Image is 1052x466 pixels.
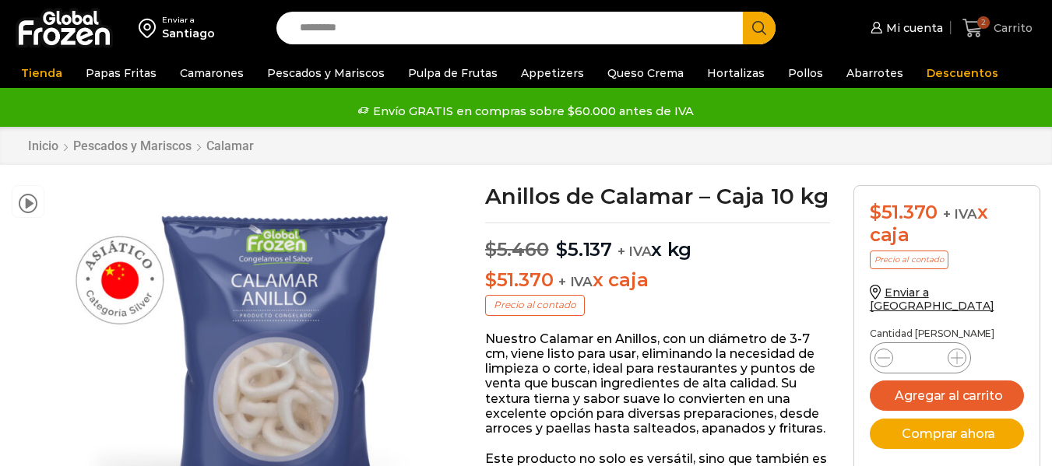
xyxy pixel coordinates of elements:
a: Tienda [13,58,70,88]
span: $ [485,268,497,291]
a: Pescados y Mariscos [72,138,192,153]
button: Search button [743,12,776,44]
span: 2 [977,16,990,29]
a: Pollos [780,58,831,88]
button: Agregar al carrito [870,380,1024,411]
a: Abarrotes [839,58,911,88]
p: Nuestro Calamar en Anillos, con un diámetro de 3-7 cm, viene listo para usar, eliminando la neces... [485,331,830,436]
a: Descuentos [919,58,1006,88]
h1: Anillos de Calamar – Caja 10 kg [485,185,830,207]
p: Precio al contado [870,251,948,269]
bdi: 5.137 [556,238,612,261]
span: Carrito [990,20,1033,36]
a: Calamar [206,138,255,153]
a: Camarones [172,58,252,88]
p: Precio al contado [485,295,585,315]
p: Cantidad [PERSON_NAME] [870,328,1024,339]
p: x kg [485,222,830,261]
bdi: 5.460 [485,238,549,261]
span: + IVA [558,274,593,289]
button: Comprar ahora [870,419,1024,449]
span: Mi cuenta [882,20,943,36]
a: Mi cuenta [867,12,943,44]
span: $ [485,238,497,261]
a: Inicio [27,138,59,153]
bdi: 51.370 [485,268,553,291]
p: x caja [485,269,830,292]
input: Product quantity [906,347,935,369]
span: + IVA [617,244,652,259]
span: + IVA [943,206,977,222]
a: Appetizers [513,58,592,88]
span: $ [870,201,881,223]
a: Pulpa de Frutas [400,58,505,88]
a: 2 Carrito [959,10,1036,47]
div: Santiago [162,26,215,41]
a: Papas Fritas [78,58,164,88]
bdi: 51.370 [870,201,938,223]
div: Enviar a [162,15,215,26]
nav: Breadcrumb [27,138,255,153]
a: Queso Crema [600,58,691,88]
a: Enviar a [GEOGRAPHIC_DATA] [870,286,994,313]
img: address-field-icon.svg [139,15,162,41]
a: Pescados y Mariscos [259,58,392,88]
span: $ [556,238,568,261]
div: x caja [870,201,1024,247]
a: Hortalizas [699,58,772,88]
